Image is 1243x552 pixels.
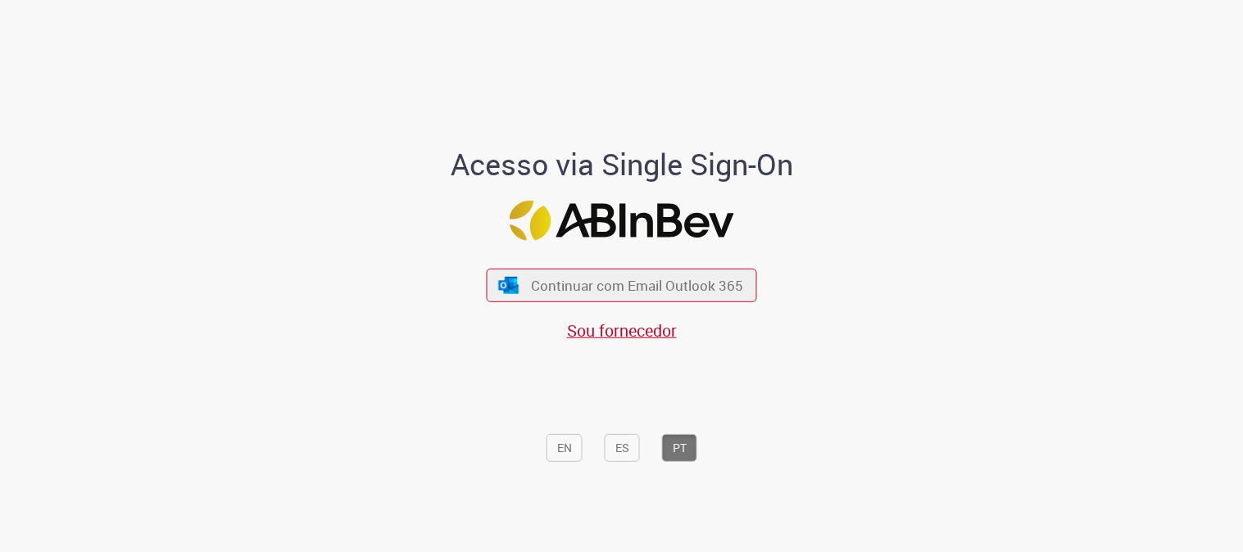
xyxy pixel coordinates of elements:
img: Logo ABInBev [510,200,734,240]
a: Sou fornecedor [567,319,677,342]
button: PT [662,434,697,462]
span: Continuar com Email Outlook 365 [531,276,743,295]
button: ES [605,434,640,462]
button: EN [547,434,583,462]
h1: Acesso via Single Sign-On [394,148,849,181]
button: ícone Azure/Microsoft 360 Continuar com Email Outlook 365 [487,269,757,302]
img: ícone Azure/Microsoft 360 [497,276,519,293]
